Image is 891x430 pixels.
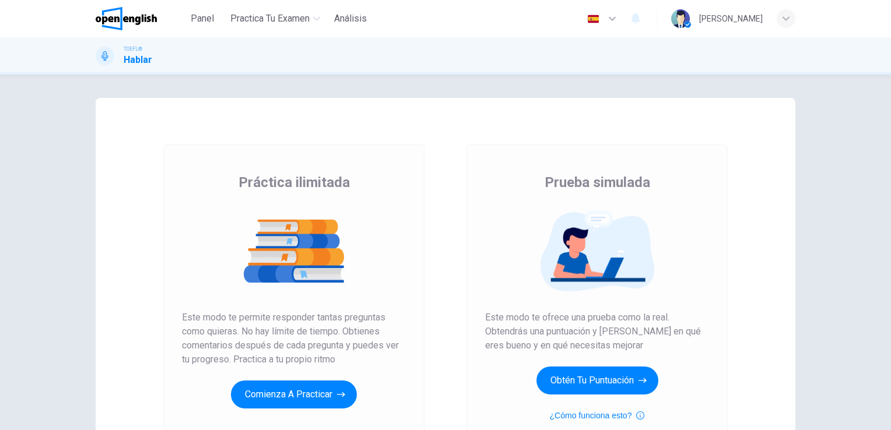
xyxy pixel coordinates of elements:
[550,408,645,422] button: ¿Cómo funciona esto?
[231,380,357,408] button: Comienza a practicar
[226,8,325,29] button: Practica tu examen
[586,15,601,23] img: es
[184,8,221,29] button: Panel
[96,7,157,30] img: OpenEnglish logo
[230,12,310,26] span: Practica tu examen
[485,311,709,353] span: Este modo te ofrece una prueba como la real. Obtendrás una puntuación y [PERSON_NAME] en qué eres...
[238,173,350,192] span: Práctica ilimitada
[191,12,214,26] span: Panel
[124,53,152,67] h1: Hablar
[329,8,371,29] button: Análisis
[545,173,650,192] span: Prueba simulada
[671,9,690,28] img: Profile picture
[182,311,406,366] span: Este modo te permite responder tantas preguntas como quieras. No hay límite de tiempo. Obtienes c...
[536,366,658,394] button: Obtén tu puntuación
[96,7,184,30] a: OpenEnglish logo
[699,12,763,26] div: [PERSON_NAME]
[124,45,142,53] span: TOEFL®
[334,12,367,26] span: Análisis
